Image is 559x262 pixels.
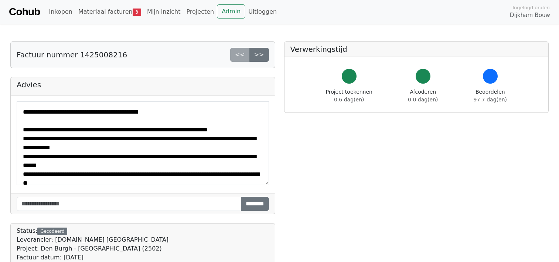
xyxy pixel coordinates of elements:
[17,80,269,89] h5: Advies
[334,97,364,103] span: 0.6 dag(en)
[17,226,168,262] div: Status:
[245,4,280,19] a: Uitloggen
[183,4,217,19] a: Projecten
[46,4,75,19] a: Inkopen
[474,97,507,103] span: 97.7 dag(en)
[17,253,168,262] div: Factuur datum: [DATE]
[17,50,127,59] h5: Factuur nummer 1425008216
[474,88,507,104] div: Beoordelen
[512,4,550,11] span: Ingelogd onder:
[408,97,438,103] span: 0.0 dag(en)
[17,244,168,253] div: Project: Den Burgh - [GEOGRAPHIC_DATA] (2502)
[249,48,269,62] a: >>
[75,4,144,19] a: Materiaal facturen3
[510,11,550,20] span: Dijkham Bouw
[37,228,67,235] div: Gecodeerd
[290,45,543,54] h5: Verwerkingstijd
[17,235,168,244] div: Leverancier: [DOMAIN_NAME] [GEOGRAPHIC_DATA]
[144,4,184,19] a: Mijn inzicht
[326,88,372,104] div: Project toekennen
[133,9,141,16] span: 3
[9,3,40,21] a: Cohub
[408,88,438,104] div: Afcoderen
[217,4,245,19] a: Admin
